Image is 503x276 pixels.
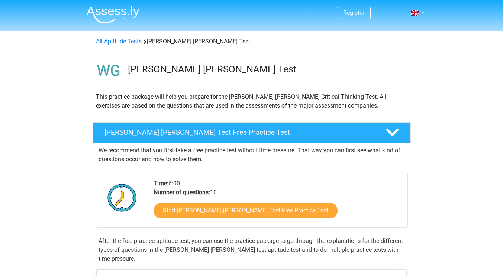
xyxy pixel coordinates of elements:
[96,92,407,110] p: This practice package will help you prepare for the [PERSON_NAME] [PERSON_NAME] Critical Thinking...
[154,203,338,218] a: Start [PERSON_NAME] [PERSON_NAME] Test Free Practice Test
[148,179,407,227] div: 6:00 10
[154,180,168,187] b: Time:
[93,55,125,87] img: watson glaser test
[99,146,405,164] p: We recommend that you first take a free practice test without time pressure. That way you can fir...
[87,6,139,23] img: Assessly
[128,64,405,75] h3: [PERSON_NAME] [PERSON_NAME] Test
[96,38,142,45] a: All Aptitude Tests
[104,128,374,137] h4: [PERSON_NAME] [PERSON_NAME] Test Free Practice Test
[93,37,410,46] div: [PERSON_NAME] [PERSON_NAME] Test
[96,237,408,263] div: After the free practice aptitude test, you can use the practice package to go through the explana...
[154,189,210,196] b: Number of questions:
[90,122,414,143] a: [PERSON_NAME] [PERSON_NAME] Test Free Practice Test
[103,179,141,216] img: Clock
[343,9,364,16] a: Register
